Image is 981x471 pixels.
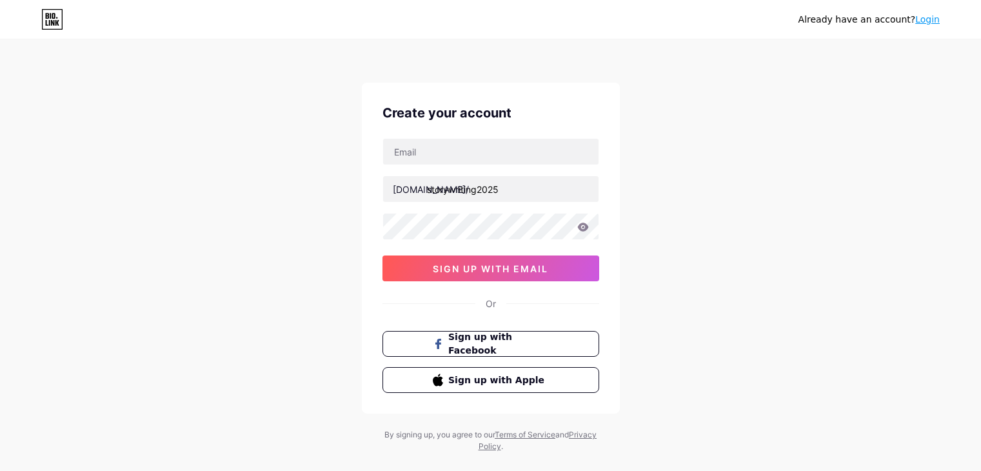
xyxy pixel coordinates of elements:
div: By signing up, you agree to our and . [381,429,600,452]
input: username [383,176,599,202]
div: Already have an account? [798,13,940,26]
a: Login [915,14,940,25]
span: Sign up with Facebook [448,330,548,357]
span: Sign up with Apple [448,374,548,387]
div: Create your account [382,103,599,123]
span: sign up with email [433,263,548,274]
div: Or [486,297,496,310]
button: sign up with email [382,256,599,281]
button: Sign up with Apple [382,367,599,393]
input: Email [383,139,599,165]
div: [DOMAIN_NAME]/ [393,183,469,196]
a: Terms of Service [495,430,555,439]
button: Sign up with Facebook [382,331,599,357]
